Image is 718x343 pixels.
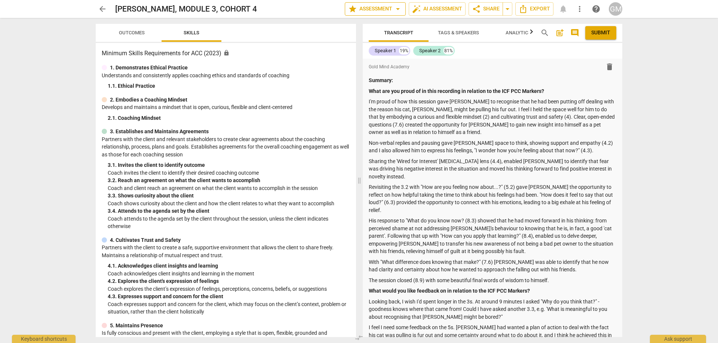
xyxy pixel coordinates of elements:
[592,4,601,13] span: help
[369,88,544,94] strong: What are you proud of in this recording in relation to the ICF PCC Markers?
[102,72,350,79] p: Understands and consistently applies coaching ethics and standards of coaching
[438,30,479,35] span: Tags & Speakers
[506,30,531,35] span: Analytics
[184,30,199,35] span: Skills
[575,4,584,13] span: more_vert
[110,128,209,135] p: 3. Establishes and Maintains Agreements
[384,30,413,35] span: Transcript
[369,217,616,255] p: His response to "What do you know now? (8.3) showed that he had moved forward in his thinking: fr...
[108,270,350,278] p: Coach acknowledges client insights and learning in the moment
[469,2,503,16] button: Share
[102,103,350,111] p: Develops and maintains a mindset that is open, curious, flexible and client-centered
[108,200,350,208] p: Coach shows curiosity about the client and how the client relates to what they want to accomplish
[412,4,421,13] span: auto_fix_high
[554,27,566,39] button: Add summary
[369,288,530,294] strong: What would you like feedback on in relation to the ICF PCC Markers?
[108,177,350,184] div: 3. 2. Reach an agreement on what the client wants to accomplish
[108,114,350,122] div: 2. 1. Coaching Mindset
[609,2,622,16] button: GM
[369,183,616,214] p: Revisiting the 3.2 with "How are you feeling now about...?" (5.2) gave [PERSON_NAME] the opportun...
[570,28,579,37] span: comment
[393,4,402,13] span: arrow_drop_down
[409,2,466,16] button: AI Assessment
[119,30,145,35] span: Outcomes
[503,4,512,13] span: arrow_drop_down
[110,236,181,244] p: 4. Cultivates Trust and Safety
[515,2,553,16] button: Export
[375,47,396,54] div: Speaker 1
[419,47,441,54] div: Speaker 2
[348,4,357,13] span: star
[569,27,581,39] button: Show/Hide comments
[223,50,230,56] span: Assessment is enabled for this document. The competency model is locked and follows the assessmen...
[98,4,107,13] span: arrow_back
[115,4,257,14] h2: [PERSON_NAME], MODULE 3, COHORT 4
[591,29,610,37] span: Submit
[108,169,350,177] p: Coach invites the client to identify their desired coaching outcome
[503,2,512,16] button: Sharing summary
[519,4,550,13] span: Export
[108,293,350,300] div: 4. 3. Expresses support and concern for the client
[369,139,616,155] p: Non-verbal replies and pausing gave [PERSON_NAME] space to think, showing support and empathy (4....
[605,62,614,71] span: delete
[540,28,549,37] span: search
[585,26,616,40] button: Please Do Not Submit until your Assessment is Complete
[108,207,350,215] div: 3. 4. Attends to the agenda set by the client
[369,298,616,321] p: Looking back, I wish I'd spent longer in the 3s. At around 9 minutes I asked "Why do you think th...
[369,98,616,136] p: I'm proud of how this session gave [PERSON_NAME] to recognise that he had been putting off dealin...
[110,96,187,104] p: 2. Embodies a Coaching Mindset
[472,4,500,13] span: Share
[102,49,350,58] h3: Minimum Skills Requirements for ACC (2023)
[348,4,402,13] span: Assessment
[589,2,603,16] a: Help
[108,285,350,293] p: Coach explores the client’s expression of feelings, perceptions, concerns, beliefs, or suggestions
[102,135,350,159] p: Partners with the client and relevant stakeholders to create clear agreements about the coaching ...
[108,184,350,192] p: Coach and client reach an agreement on what the client wants to accomplish in the session
[110,322,163,330] p: 5. Maintains Presence
[102,244,350,259] p: Partners with the client to create a safe, supportive environment that allows the client to share...
[12,335,76,343] div: Keyboard shortcuts
[369,64,409,70] span: Gold Mind Academy
[110,64,188,72] p: 1. Demonstrates Ethical Practice
[369,158,616,181] p: Sharing the 'Wired for Interest' [MEDICAL_DATA] lens (4.4), enabled [PERSON_NAME] to identify tha...
[650,335,706,343] div: Ask support
[369,258,616,274] p: With "What difference does knowing that make?" (7.6) [PERSON_NAME] was able to identify that he n...
[108,215,350,230] p: Coach attends to the agenda set by the client throughout the session, unless the client indicates...
[108,262,350,270] div: 4. 1. Acknowledges client insights and learning
[399,47,409,54] div: 19%
[444,47,454,54] div: 81%
[539,27,551,39] button: Search
[412,4,462,13] span: AI Assessment
[345,2,406,16] button: Assessment
[369,77,393,83] strong: Summary:
[369,277,616,284] p: The session closed (8.9) with some beautiful final words of wisdom to himself.
[108,192,350,200] div: 3. 3. Shows curiosity about the client
[108,300,350,316] p: Coach expresses support and concern for the client, which may focus on the client’s context, prob...
[108,82,350,90] div: 1. 1. Ethical Practice
[555,28,564,37] span: post_add
[472,4,481,13] span: share
[108,277,350,285] div: 4. 2. Explores the client's expression of feelings
[108,161,350,169] div: 3. 1. Invites the client to identify outcome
